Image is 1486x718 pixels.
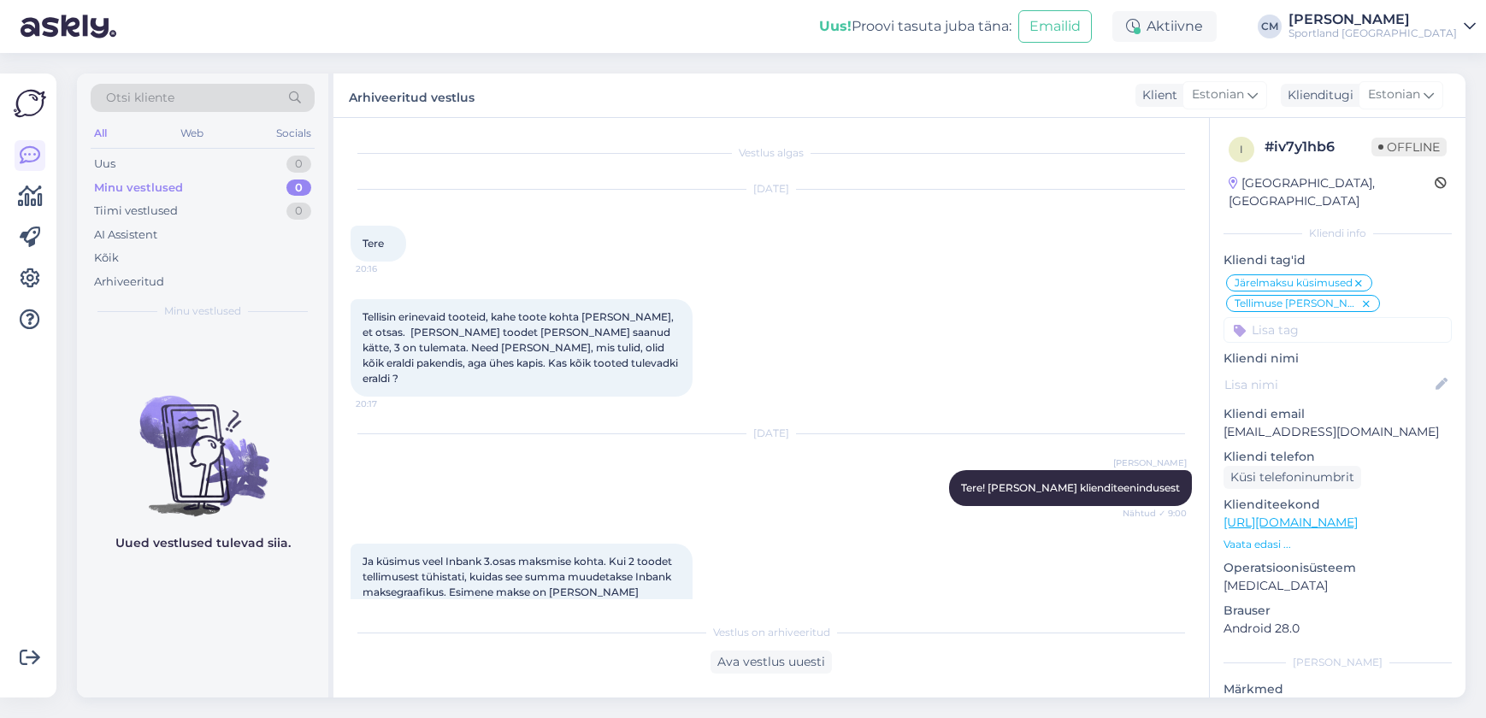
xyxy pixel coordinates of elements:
[1240,143,1243,156] span: i
[363,237,384,250] span: Tere
[349,84,475,107] label: Arhiveeritud vestlus
[1224,405,1452,423] p: Kliendi email
[1224,620,1452,638] p: Android 28.0
[819,16,1011,37] div: Proovi tasuta juba täna:
[1224,251,1452,269] p: Kliendi tag'id
[286,203,311,220] div: 0
[1224,448,1452,466] p: Kliendi telefon
[713,625,830,640] span: Vestlus on arhiveeritud
[819,18,852,34] b: Uus!
[1229,174,1435,210] div: [GEOGRAPHIC_DATA], [GEOGRAPHIC_DATA]
[711,650,832,674] div: Ava vestlus uuesti
[1192,85,1244,104] span: Estonian
[94,250,119,267] div: Kõik
[1235,278,1353,288] span: Järelmaksu küsimused
[1224,423,1452,441] p: [EMAIL_ADDRESS][DOMAIN_NAME]
[273,122,315,144] div: Socials
[1224,226,1452,241] div: Kliendi info
[351,145,1192,161] div: Vestlus algas
[1258,15,1282,38] div: CM
[351,181,1192,197] div: [DATE]
[1224,655,1452,670] div: [PERSON_NAME]
[177,122,207,144] div: Web
[94,274,164,291] div: Arhiveeritud
[164,303,241,319] span: Minu vestlused
[1224,577,1452,595] p: [MEDICAL_DATA]
[1224,680,1452,698] p: Märkmed
[91,122,110,144] div: All
[1224,496,1452,514] p: Klienditeekond
[1224,515,1358,530] a: [URL][DOMAIN_NAME]
[1224,350,1452,368] p: Kliendi nimi
[1224,537,1452,552] p: Vaata edasi ...
[356,262,420,275] span: 20:16
[351,426,1192,441] div: [DATE]
[1288,13,1457,26] div: [PERSON_NAME]
[1288,26,1457,40] div: Sportland [GEOGRAPHIC_DATA]
[1224,559,1452,577] p: Operatsioonisüsteem
[1112,11,1217,42] div: Aktiivne
[106,89,174,107] span: Otsi kliente
[356,397,420,410] span: 20:17
[94,227,157,244] div: AI Assistent
[1288,13,1476,40] a: [PERSON_NAME]Sportland [GEOGRAPHIC_DATA]
[94,179,183,197] div: Minu vestlused
[1224,317,1452,343] input: Lisa tag
[1018,10,1092,43] button: Emailid
[115,534,291,552] p: Uued vestlused tulevad siia.
[363,555,675,629] span: Ja küsimus veel Inbank 3.osas maksmise kohta. Kui 2 toodet tellimusest tühistati, kuidas see summ...
[1224,602,1452,620] p: Brauser
[1281,86,1353,104] div: Klienditugi
[1368,85,1420,104] span: Estonian
[1123,507,1187,520] span: Nähtud ✓ 9:00
[286,156,311,173] div: 0
[1224,375,1432,394] input: Lisa nimi
[1113,456,1187,469] span: [PERSON_NAME]
[1265,137,1371,157] div: # iv7y1hb6
[77,365,328,519] img: No chats
[1135,86,1177,104] div: Klient
[1235,298,1360,309] span: Tellimuse [PERSON_NAME] info
[363,310,681,385] span: Tellisin erinevaid tooteid, kahe toote kohta [PERSON_NAME], et otsas. [PERSON_NAME] toodet [PERSO...
[94,156,115,173] div: Uus
[961,481,1180,494] span: Tere! [PERSON_NAME] klienditeenindusest
[1371,138,1447,156] span: Offline
[286,179,311,197] div: 0
[94,203,178,220] div: Tiimi vestlused
[1224,466,1361,489] div: Küsi telefoninumbrit
[14,87,46,120] img: Askly Logo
